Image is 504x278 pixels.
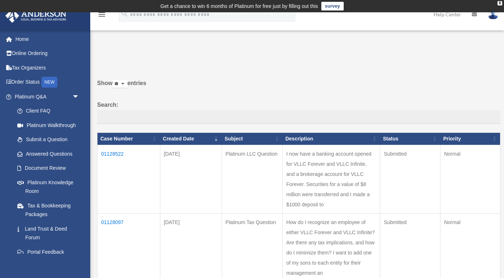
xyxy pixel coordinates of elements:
td: Normal [440,145,500,213]
a: Order StatusNEW [5,75,90,90]
a: survey [321,2,344,10]
a: menu [97,13,106,19]
th: Status: activate to sort column ascending [380,132,440,145]
th: Created Date: activate to sort column ascending [160,132,222,145]
a: Portal Feedback [10,245,87,259]
a: Tax Organizers [5,60,90,75]
a: Platinum Q&Aarrow_drop_down [5,89,87,104]
td: I now have a banking account opened for VLLC Forever and VLLC Infinite, and a brokerage account f... [282,145,380,213]
td: Submitted [380,145,440,213]
a: Answered Questions [10,147,83,161]
img: Anderson Advisors Platinum Portal [3,9,69,23]
i: search [121,10,129,18]
th: Subject: activate to sort column ascending [222,132,282,145]
th: Case Number: activate to sort column ascending [97,132,160,145]
a: Online Ordering [5,46,90,61]
th: Description: activate to sort column ascending [282,132,380,145]
select: Showentries [113,80,127,88]
div: Get a chance to win 6 months of Platinum for free just by filling out this [160,2,318,10]
td: Platinum LLC Question [222,145,282,213]
div: NEW [42,77,57,88]
a: Document Review [10,161,87,176]
td: 01128522 [97,145,160,213]
a: Tax & Bookkeeping Packages [10,198,87,222]
th: Priority: activate to sort column ascending [440,132,500,145]
a: Home [5,32,90,46]
td: [DATE] [160,145,222,213]
label: Show entries [97,78,500,96]
a: Client FAQ [10,104,87,118]
a: Land Trust & Deed Forum [10,222,87,245]
a: Platinum Knowledge Room [10,175,87,198]
div: close [498,1,502,5]
a: Platinum Walkthrough [10,118,87,132]
a: Submit a Question [10,132,87,147]
input: Search: [97,110,500,124]
span: arrow_drop_down [72,89,87,104]
label: Search: [97,100,500,124]
img: User Pic [488,9,499,20]
i: menu [97,10,106,19]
